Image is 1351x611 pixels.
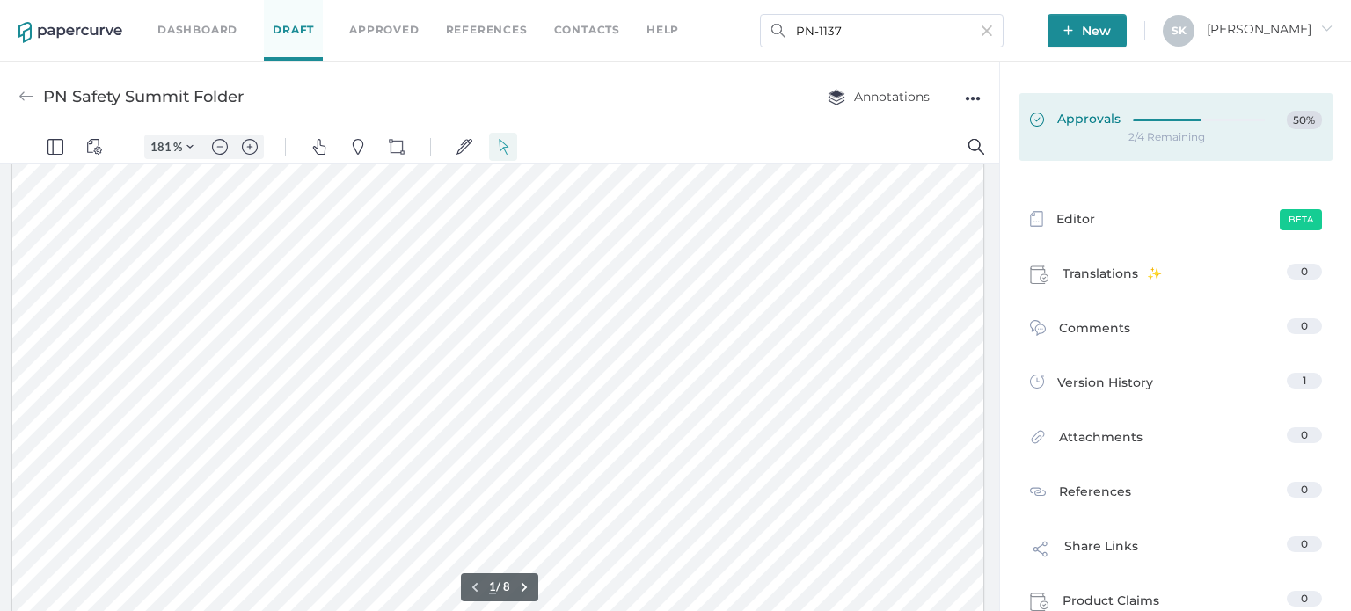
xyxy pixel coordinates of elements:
span: 1 [1303,374,1306,387]
a: Approvals50% [1019,93,1333,161]
img: cross-light-grey.10ea7ca4.svg [982,25,992,36]
img: papercurve-logo-colour.7244d18c.svg [18,22,122,43]
img: attachments-icon.0dd0e375.svg [1030,429,1046,449]
img: chevron.svg [186,12,194,19]
span: Version History [1057,373,1153,397]
i: arrow_right [1320,22,1333,34]
div: PN Safety Summit Folder [43,80,244,113]
button: Previous page [464,446,486,467]
button: Zoom in [236,4,264,28]
span: Translations [1063,264,1162,290]
span: 0 [1301,537,1308,550]
span: Attachments [1059,427,1143,455]
img: template-icon-grey.e69f4ded.svg [1030,211,1043,227]
span: % [173,9,182,23]
img: approved-green.0ec1cafe.svg [1030,113,1044,127]
img: back-arrow-grey.72011ae3.svg [18,89,34,105]
a: Comments0 [1030,318,1322,346]
a: Share Links0 [1030,536,1322,570]
img: versions-icon.ee5af6b0.svg [1030,375,1044,392]
img: default-pan.svg [311,8,327,24]
span: New [1063,14,1111,47]
button: Next page [514,446,535,467]
img: default-magnifying-glass.svg [968,8,984,24]
span: [PERSON_NAME] [1207,21,1333,37]
img: annotation-layers.cc6d0e6b.svg [828,89,845,105]
img: share-link-icon.af96a55c.svg [1030,538,1051,564]
button: Search [962,2,990,30]
span: References [1059,482,1131,505]
button: Select [489,2,517,30]
a: References [446,20,528,40]
img: default-leftsidepanel.svg [47,8,63,24]
span: 0 [1301,592,1308,605]
button: Shapes [383,2,411,30]
img: default-sign.svg [456,8,472,24]
form: / 8 [489,448,510,463]
span: S K [1172,24,1187,37]
span: 0 [1301,265,1308,278]
a: Translations0 [1030,264,1322,290]
button: Annotations [810,80,947,113]
span: Approvals [1030,111,1121,130]
img: reference-icon.cd0ee6a9.svg [1030,484,1046,499]
a: Contacts [554,20,620,40]
button: Signatures [450,2,478,30]
button: Pan [305,2,333,30]
span: 0 [1301,428,1308,441]
a: Attachments0 [1030,427,1322,455]
span: 0 [1301,319,1308,332]
img: search.bf03fe8b.svg [771,24,785,38]
img: plus-white.e19ec114.svg [1063,25,1073,35]
span: Share Links [1064,536,1138,570]
span: Comments [1059,318,1130,346]
span: Editor [1056,209,1095,232]
a: Version History1 [1030,373,1322,397]
img: default-viewcontrols.svg [86,8,102,24]
a: References0 [1030,482,1322,505]
div: help [646,20,679,40]
button: Panel [41,2,69,30]
input: Search Workspace [760,14,1004,47]
a: Dashboard [157,20,237,40]
input: Set page [489,448,496,463]
img: claims-icon.71597b81.svg [1030,265,1049,285]
div: ●●● [965,86,981,111]
span: Annotations [828,89,930,105]
span: Beta [1280,209,1322,230]
a: EditorBeta [1030,209,1322,232]
input: Set zoom [145,8,173,24]
img: comment-icon.4fbda5a2.svg [1030,320,1046,340]
span: 50% [1287,111,1321,129]
a: Approved [349,20,419,40]
img: default-pin.svg [350,8,366,24]
img: default-plus.svg [242,8,258,24]
img: default-select.svg [495,8,511,24]
button: View Controls [80,2,108,30]
button: Zoom out [206,4,234,28]
button: Pins [344,2,372,30]
span: 0 [1301,483,1308,496]
img: default-minus.svg [212,8,228,24]
img: shapes-icon.svg [389,8,405,24]
button: New [1048,14,1127,47]
button: Zoom Controls [176,4,204,28]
